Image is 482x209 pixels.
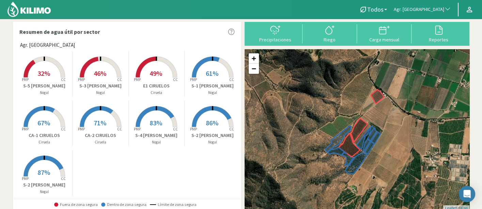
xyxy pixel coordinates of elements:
div: Carga mensual [359,37,409,42]
p: Nogal [129,139,185,145]
p: Nogal [185,139,241,145]
span: 71% [94,119,106,127]
tspan: CC [61,176,66,181]
tspan: CC [117,127,122,131]
div: Riego [305,37,355,42]
span: 46% [94,69,106,78]
tspan: CC [173,77,178,82]
tspan: PMP [134,77,141,82]
button: Agr. [GEOGRAPHIC_DATA] [390,2,454,17]
tspan: CC [61,127,66,131]
tspan: PMP [78,127,85,131]
tspan: CC [117,77,122,82]
span: Todos [367,6,384,13]
tspan: PMP [22,176,29,181]
span: Fuera de zona segura [54,202,98,207]
div: Precipitaciones [250,37,300,42]
button: Carga mensual [357,24,411,42]
tspan: PMP [22,127,29,131]
a: Zoom out [249,64,259,74]
p: E1 CIRUELOS [129,82,185,89]
p: Nogal [17,90,73,96]
button: Riego [302,24,357,42]
p: S-3 [PERSON_NAME] [73,82,128,89]
tspan: PMP [190,77,197,82]
p: CA-2 CIRUELOS [73,132,128,139]
tspan: PMP [134,127,141,131]
div: Open Intercom Messenger [459,186,475,202]
p: Nogal [17,189,73,195]
span: 32% [37,69,50,78]
p: S-4 [PERSON_NAME] [129,132,185,139]
tspan: PMP [190,127,197,131]
a: Zoom in [249,53,259,64]
p: Nogal [73,90,128,96]
p: Ciruela [129,90,185,96]
tspan: CC [230,127,234,131]
tspan: PMP [22,77,29,82]
div: Reportes [414,37,464,42]
img: Kilimo [7,1,51,17]
p: Ciruela [73,139,128,145]
tspan: CC [230,77,234,82]
span: 61% [206,69,218,78]
span: 86% [206,119,218,127]
span: Dentro de zona segura [101,202,146,207]
p: Resumen de agua útil por sector [19,28,100,36]
tspan: CC [173,127,178,131]
p: CA-1 CIRUELOS [17,132,73,139]
span: 49% [150,69,162,78]
button: Reportes [411,24,466,42]
p: S-5 [PERSON_NAME] [17,82,73,89]
tspan: CC [61,77,66,82]
span: Límite de zona segura [150,202,197,207]
p: S-1 [PERSON_NAME] [185,82,241,89]
span: 87% [37,168,50,177]
p: Nogal [185,90,241,96]
p: S-2 [PERSON_NAME] [185,132,241,139]
span: 83% [150,119,162,127]
tspan: PMP [78,77,85,82]
span: Agr. [GEOGRAPHIC_DATA] [20,41,75,49]
p: S-2 [PERSON_NAME] [17,181,73,189]
button: Precipitaciones [248,24,302,42]
span: 67% [37,119,50,127]
span: Agr. [GEOGRAPHIC_DATA] [394,6,444,13]
p: Ciruela [17,139,73,145]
